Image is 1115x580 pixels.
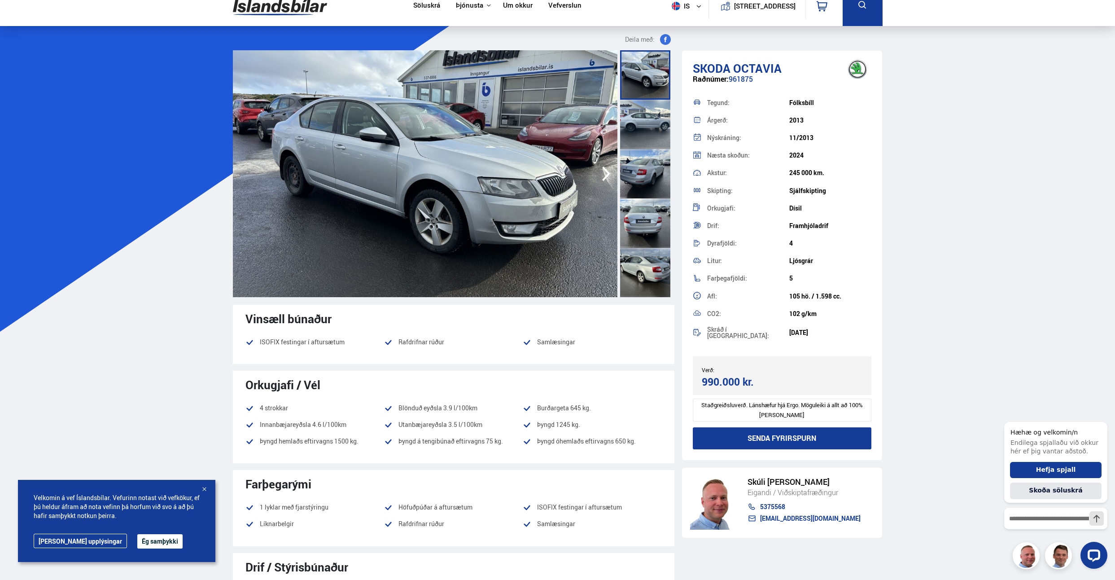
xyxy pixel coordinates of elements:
div: Framhjóladrif [789,222,871,229]
li: Líknarbelgir [245,518,384,529]
span: Raðnúmer: [693,74,729,84]
div: Árgerð: [707,117,789,123]
div: [DATE] [789,329,871,336]
div: 5 [789,275,871,282]
button: [STREET_ADDRESS] [738,2,792,10]
div: Sjálfskipting [789,187,871,194]
a: [PERSON_NAME] upplýsingar [34,534,127,548]
button: Senda fyrirspurn [693,427,872,449]
div: 245 000 km. [789,169,871,176]
div: Næsta skoðun: [707,152,789,158]
li: Þyngd á tengibúnað eftirvagns 75 kg. [384,436,523,447]
span: Velkomin á vef Íslandsbílar. Vefurinn notast við vefkökur, ef þú heldur áfram að nota vefinn þá h... [34,493,200,520]
div: Farþegafjöldi: [707,275,789,281]
div: CO2: [707,311,789,317]
div: Akstur: [707,170,789,176]
div: 990.000 kr. [702,376,779,388]
li: Innanbæjareyðsla 4.6 l/100km [245,419,384,430]
a: Vefverslun [548,1,582,11]
div: Orkugjafi: [707,205,789,211]
div: Orkugjafi / Vél [245,378,662,391]
li: Utanbæjareyðsla 3.5 l/100km [384,419,523,430]
li: Þyngd 1245 kg. [523,419,661,430]
li: Samlæsingar [523,337,661,353]
li: Blönduð eyðsla 3.9 l/100km [384,403,523,413]
li: Burðargeta 645 kg. [523,403,661,413]
div: Verð: [702,367,782,373]
li: Rafdrifnar rúður [384,337,523,347]
a: 5375568 [748,503,861,510]
div: Skipting: [707,188,789,194]
span: Deila með: [625,34,655,45]
img: brand logo [840,55,875,83]
div: Dísil [789,205,871,212]
div: Vinsæll búnaður [245,312,662,325]
li: Þyngd óhemlaðs eftirvagns 650 kg. [523,436,661,453]
div: Skráð í [GEOGRAPHIC_DATA]: [707,326,789,339]
div: Fólksbíll [789,99,871,106]
img: 1651076.jpeg [233,50,617,297]
iframe: LiveChat chat widget [997,406,1111,576]
div: Staðgreiðsluverð. Lánshæfur hjá Ergo. Möguleiki á allt að 100% [PERSON_NAME] [693,399,872,422]
div: Drif / Stýrisbúnaður [245,560,662,574]
li: ISOFIX festingar í aftursætum [245,337,384,347]
li: 1 lyklar með fjarstýringu [245,502,384,513]
span: Octavia [733,60,782,76]
li: Höfuðpúðar á aftursætum [384,502,523,513]
div: Farþegarými [245,477,662,491]
button: Deila með: [621,34,674,45]
a: Um okkur [503,1,533,11]
img: 1651077.jpeg [617,50,1002,297]
div: Eigandi / Viðskiptafræðingur [748,487,861,498]
div: 105 hö. / 1.598 cc. [789,293,871,300]
div: Ljósgrár [789,257,871,264]
div: 102 g/km [789,310,871,317]
div: Tegund: [707,100,789,106]
div: Litur: [707,258,789,264]
li: Rafdrifnar rúður [384,518,523,529]
img: svg+xml;base64,PHN2ZyB4bWxucz0iaHR0cDovL3d3dy53My5vcmcvMjAwMC9zdmciIHdpZHRoPSI1MTIiIGhlaWdodD0iNT... [672,2,680,10]
li: Samlæsingar [523,518,661,535]
a: [EMAIL_ADDRESS][DOMAIN_NAME] [748,515,861,522]
span: Skoda [693,60,730,76]
li: 4 strokkar [245,403,384,413]
div: Dyrafjöldi: [707,240,789,246]
div: 2024 [789,152,871,159]
li: ISOFIX festingar í aftursætum [523,502,661,513]
a: Söluskrá [413,1,440,11]
div: Skúli [PERSON_NAME] [748,477,861,487]
img: siFngHWaQ9KaOqBr.png [690,476,739,530]
div: Nýskráning: [707,135,789,141]
div: 4 [789,240,871,247]
div: Drif: [707,223,789,229]
div: 11/2013 [789,134,871,141]
div: 2013 [789,117,871,124]
li: Þyngd hemlaðs eftirvagns 1500 kg. [245,436,384,447]
div: Afl: [707,293,789,299]
span: is [668,2,691,10]
button: Þjónusta [456,1,483,10]
button: Ég samþykki [137,534,183,549]
div: 961875 [693,75,872,92]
